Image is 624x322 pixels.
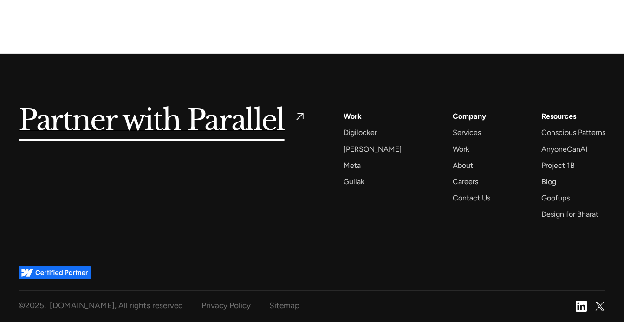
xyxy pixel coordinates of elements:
[453,110,486,122] a: Company
[541,110,576,122] div: Resources
[453,143,469,155] a: Work
[453,159,473,172] a: About
[19,298,183,313] div: © , [DOMAIN_NAME], All rights reserved
[453,175,478,188] a: Careers
[453,126,481,139] a: Services
[344,126,377,139] a: Digilocker
[269,298,299,313] a: Sitemap
[541,143,587,155] a: AnyoneCanAI
[25,301,44,310] span: 2025
[344,143,402,155] a: [PERSON_NAME]
[541,159,575,172] a: Project 1B
[19,110,306,131] a: Partner with Parallel
[344,110,362,122] a: Work
[453,192,490,204] a: Contact Us
[201,298,251,313] a: Privacy Policy
[541,208,598,220] a: Design for Bharat
[541,126,605,139] a: Conscious Patterns
[344,159,361,172] a: Meta
[19,110,285,131] h5: Partner with Parallel
[541,192,570,204] a: Goofups
[344,175,364,188] a: Gullak
[541,175,556,188] a: Blog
